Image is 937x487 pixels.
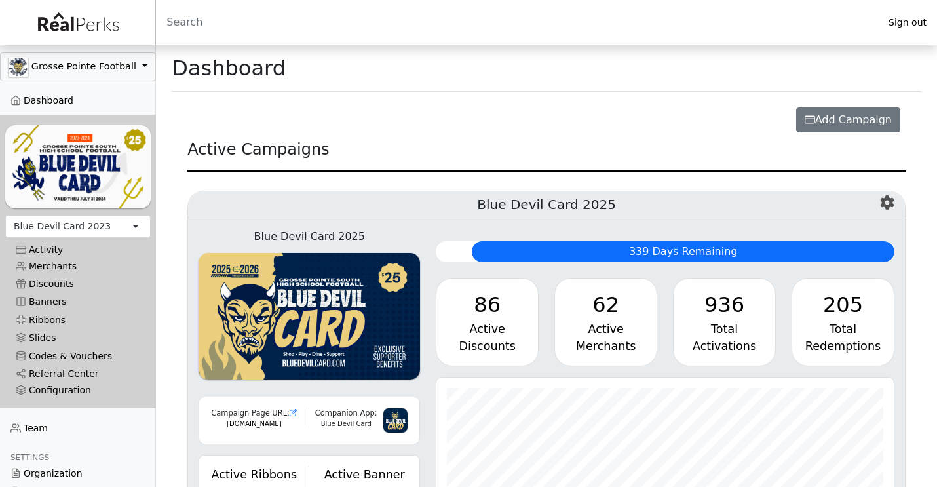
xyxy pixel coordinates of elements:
[673,278,776,366] a: 936 Total Activations
[16,385,140,396] div: Configuration
[5,365,151,383] a: Referral Center
[5,258,151,275] a: Merchants
[5,125,151,208] img: YNIl3DAlDelxGQFo2L2ARBV2s5QDnXUOFwQF9zvk.png
[309,408,383,419] div: Companion App:
[156,7,878,38] input: Search
[5,329,151,347] a: Slides
[383,408,408,433] img: 3g6IGvkLNUf97zVHvl5PqY3f2myTnJRpqDk2mpnC.png
[9,57,28,77] img: GAa1zriJJmkmu1qRtUwg8x1nQwzlKm3DoqW9UgYl.jpg
[188,191,905,218] h5: Blue Devil Card 2025
[803,321,883,338] div: Total
[803,338,883,355] div: Redemptions
[5,311,151,329] a: Ribbons
[172,56,286,81] h1: Dashboard
[5,347,151,364] a: Codes & Vouchers
[199,253,420,380] img: WvZzOez5OCqmO91hHZfJL7W2tJ07LbGMjwPPNJwI.png
[447,289,527,321] div: 86
[684,321,765,338] div: Total
[436,278,539,366] a: 86 Active Discounts
[31,8,125,37] img: real_perks_logo-01.svg
[796,107,900,132] button: Add Campaign
[317,466,411,483] div: Active Banner
[14,220,111,233] div: Blue Devil Card 2023
[684,289,765,321] div: 936
[187,138,906,172] div: Active Campaigns
[309,419,383,429] div: Blue Devil Card
[227,420,282,427] a: [DOMAIN_NAME]
[684,338,765,355] div: Activations
[565,289,646,321] div: 62
[10,453,49,462] span: Settings
[447,338,527,355] div: Discounts
[5,275,151,293] a: Discounts
[554,278,657,366] a: 62 Active Merchants
[207,466,301,483] div: Active Ribbons
[5,293,151,311] a: Banners
[16,244,140,256] div: Activity
[803,289,883,321] div: 205
[878,14,937,31] a: Sign out
[447,321,527,338] div: Active
[792,278,894,366] a: 205 Total Redemptions
[207,408,301,419] div: Campaign Page URL:
[199,229,420,244] div: Blue Devil Card 2025
[565,321,646,338] div: Active
[565,338,646,355] div: Merchants
[472,241,894,262] div: 339 Days Remaining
